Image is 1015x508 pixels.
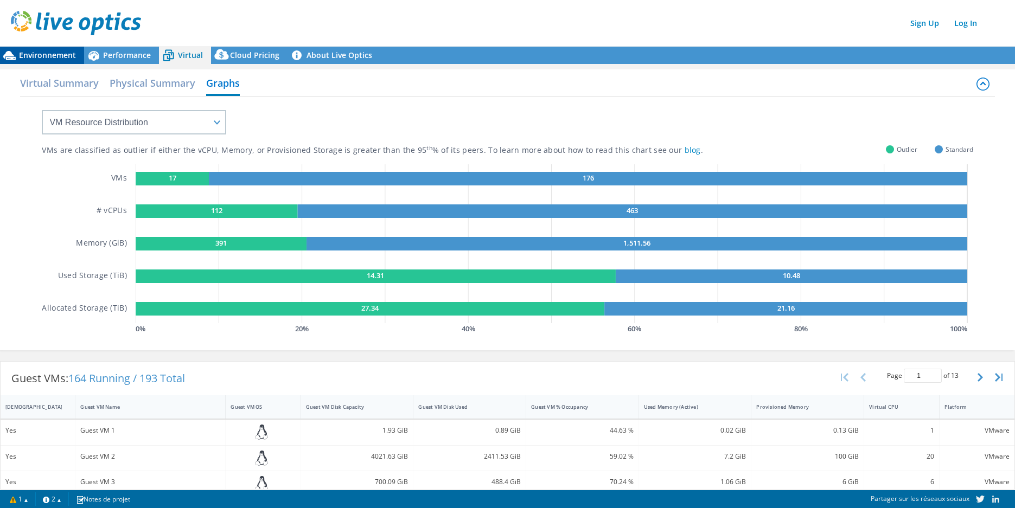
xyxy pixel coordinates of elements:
[168,173,176,183] text: 17
[685,145,701,155] a: blog
[950,324,967,333] text: 100 %
[946,143,973,156] span: Standard
[756,403,846,410] div: Provisioned Memory
[178,50,203,60] span: Virtual
[418,403,508,410] div: Guest VM Disk Used
[5,476,70,488] div: Yes
[944,425,1010,436] div: VMware
[531,403,621,410] div: Guest VM % Occupancy
[42,145,757,156] div: VMs are classified as outlier if either the vCPU, Memory, or Provisioned Storage is greater than ...
[80,425,220,436] div: Guest VM 1
[644,451,746,462] div: 7.2 GiB
[944,403,997,410] div: Platform
[628,324,641,333] text: 60 %
[1,362,196,395] div: Guest VMs:
[756,476,859,488] div: 6 GiB
[869,425,934,436] div: 1
[783,271,800,280] text: 10.48
[756,451,859,462] div: 100 GiB
[944,451,1010,462] div: VMware
[35,492,69,506] a: 2
[644,476,746,488] div: 1.06 GiB
[306,451,408,462] div: 4021.63 GiB
[871,494,969,503] span: Partager sur les réseaux sociaux
[68,371,185,385] span: 164 Running / 193 Total
[531,425,634,436] div: 44.63 %
[905,15,944,31] a: Sign Up
[756,425,859,436] div: 0.13 GiB
[111,172,127,185] h5: VMs
[80,451,220,462] div: Guest VM 2
[644,403,733,410] div: Used Memory (Active)
[11,11,141,35] img: live_optics_svg.svg
[5,451,70,462] div: Yes
[80,403,207,410] div: Guest VM Name
[2,492,36,506] a: 1
[777,303,794,313] text: 21.16
[136,323,973,334] svg: GaugeChartPercentageAxisTexta
[215,238,227,248] text: 391
[794,324,808,333] text: 80 %
[19,50,76,60] span: Environnement
[418,476,521,488] div: 488.4 GiB
[76,237,126,250] h5: Memory (GiB)
[288,47,380,64] a: About Live Optics
[897,143,917,156] span: Outlier
[361,303,379,313] text: 27.34
[426,144,432,152] sup: th
[58,269,127,283] h5: Used Storage (TiB)
[904,369,942,383] input: jump to page
[944,476,1010,488] div: VMware
[418,451,521,462] div: 2411.53 GiB
[211,205,222,215] text: 112
[949,15,982,31] a: Log In
[627,205,638,215] text: 463
[887,369,959,383] span: Page of
[97,204,127,218] h5: # vCPUs
[644,425,746,436] div: 0.02 GiB
[42,302,126,316] h5: Allocated Storage (TiB)
[306,476,408,488] div: 700.09 GiB
[951,371,959,380] span: 13
[136,324,145,333] text: 0 %
[418,425,521,436] div: 0.89 GiB
[231,403,282,410] div: Guest VM OS
[531,451,634,462] div: 59.02 %
[623,238,650,248] text: 1,511.56
[110,72,195,94] h2: Physical Summary
[295,324,309,333] text: 20 %
[80,476,220,488] div: Guest VM 3
[306,425,408,436] div: 1.93 GiB
[206,72,240,96] h2: Graphs
[582,173,593,183] text: 176
[20,72,99,94] h2: Virtual Summary
[5,425,70,436] div: Yes
[367,271,384,280] text: 14.31
[869,451,934,462] div: 20
[103,50,151,60] span: Performance
[5,403,57,410] div: [DEMOGRAPHIC_DATA]
[869,476,934,488] div: 6
[306,403,395,410] div: Guest VM Disk Capacity
[531,476,634,488] div: 70.24 %
[462,324,475,333] text: 40 %
[68,492,138,506] a: Notes de projet
[230,50,279,60] span: Cloud Pricing
[869,403,921,410] div: Virtual CPU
